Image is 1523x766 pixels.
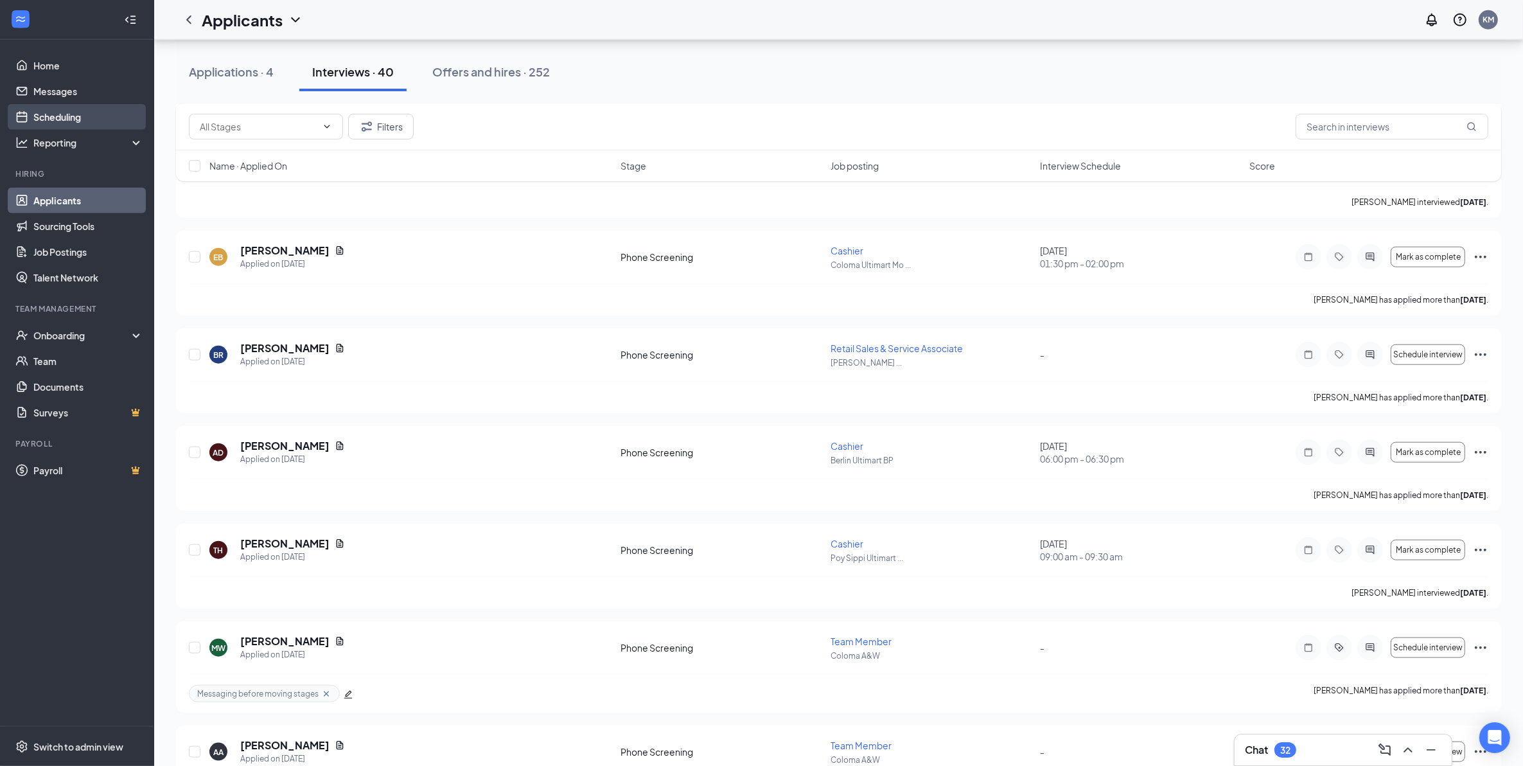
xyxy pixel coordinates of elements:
svg: Filter [359,119,374,134]
div: Applied on [DATE] [240,648,345,661]
div: [DATE] [1040,440,1242,465]
span: Mark as complete [1396,546,1461,555]
h5: [PERSON_NAME] [240,244,330,258]
span: Retail Sales & Service Associate [831,343,963,354]
svg: Document [335,539,345,549]
div: Applications · 4 [189,64,274,80]
svg: Document [335,245,345,256]
b: [DATE] [1460,686,1486,695]
div: Applied on [DATE] [240,258,345,271]
b: [DATE] [1460,490,1486,500]
div: Phone Screening [621,446,823,459]
button: ChevronUp [1398,740,1418,760]
div: AD [213,447,224,458]
p: [PERSON_NAME] ... [831,357,1032,368]
div: [DATE] [1040,244,1242,270]
span: Job posting [831,159,879,172]
span: - [1040,349,1044,361]
svg: Tag [1332,447,1347,458]
button: Schedule interview [1391,344,1465,365]
b: [DATE] [1460,393,1486,402]
svg: Document [335,441,345,451]
p: [PERSON_NAME] has applied more than . [1314,490,1488,501]
svg: ActiveChat [1362,545,1378,555]
div: Interviews · 40 [312,64,394,80]
div: Phone Screening [621,745,823,758]
span: 01:30 pm - 02:00 pm [1040,257,1242,270]
div: Phone Screening [621,251,823,263]
p: [PERSON_NAME] has applied more than . [1314,294,1488,305]
h5: [PERSON_NAME] [240,634,330,648]
svg: WorkstreamLogo [14,13,27,26]
span: Team Member [831,636,892,647]
span: 06:00 pm - 06:30 pm [1040,452,1242,465]
span: Cashier [831,440,863,452]
p: [PERSON_NAME] has applied more than . [1314,685,1488,702]
span: Name · Applied On [209,159,287,172]
svg: ActiveChat [1362,643,1378,653]
div: Applied on [DATE] [240,753,345,765]
div: Phone Screening [621,544,823,557]
svg: Note [1301,350,1316,360]
p: [PERSON_NAME] interviewed . [1351,197,1488,208]
a: Home [33,53,143,78]
div: AA [213,747,224,758]
p: [PERSON_NAME] interviewed . [1351,587,1488,598]
svg: ChevronLeft [181,12,197,28]
svg: Settings [15,740,28,753]
a: Talent Network [33,265,143,290]
p: Berlin Ultimart BP [831,455,1032,466]
div: Onboarding [33,329,132,342]
button: Filter Filters [348,114,414,139]
span: Mark as complete [1396,253,1461,262]
svg: Ellipses [1473,347,1488,362]
b: [DATE] [1460,588,1486,598]
button: Mark as complete [1391,442,1465,463]
svg: ComposeMessage [1377,742,1393,758]
a: Messages [33,78,143,104]
a: SurveysCrown [33,400,143,425]
button: Mark as complete [1391,540,1465,560]
a: PayrollCrown [33,458,143,483]
h3: Chat [1245,743,1268,757]
div: Payroll [15,438,141,449]
svg: Note [1301,643,1316,653]
div: Hiring [15,168,141,179]
h1: Applicants [202,9,283,31]
span: edit [344,690,353,699]
svg: ChevronDown [322,121,332,132]
button: Schedule interview [1391,637,1465,658]
button: Mark as complete [1391,247,1465,267]
svg: QuestionInfo [1452,12,1468,28]
div: [DATE] [1040,537,1242,563]
p: Coloma A&W [831,754,1032,765]
span: Score [1249,159,1275,172]
div: 32 [1280,745,1290,756]
a: Sourcing Tools [33,213,143,239]
svg: Note [1301,252,1316,262]
h5: [PERSON_NAME] [240,439,330,453]
svg: Collapse [124,13,137,26]
p: [PERSON_NAME] has applied more than . [1314,392,1488,403]
input: Search in interviews [1296,114,1488,139]
svg: ActiveChat [1362,350,1378,360]
span: - [1040,642,1044,654]
div: Phone Screening [621,641,823,654]
svg: Note [1301,447,1316,458]
span: Stage [621,159,647,172]
a: Applicants [33,188,143,213]
button: ComposeMessage [1375,740,1395,760]
a: Documents [33,374,143,400]
input: All Stages [200,120,317,134]
svg: Ellipses [1473,640,1488,655]
b: [DATE] [1460,197,1486,207]
span: Mark as complete [1396,448,1461,457]
div: BR [213,350,224,361]
span: Schedule interview [1393,350,1463,359]
svg: Tag [1332,350,1347,360]
svg: Document [335,636,345,646]
svg: Ellipses [1473,249,1488,265]
svg: UserCheck [15,329,28,342]
svg: Ellipses [1473,445,1488,460]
